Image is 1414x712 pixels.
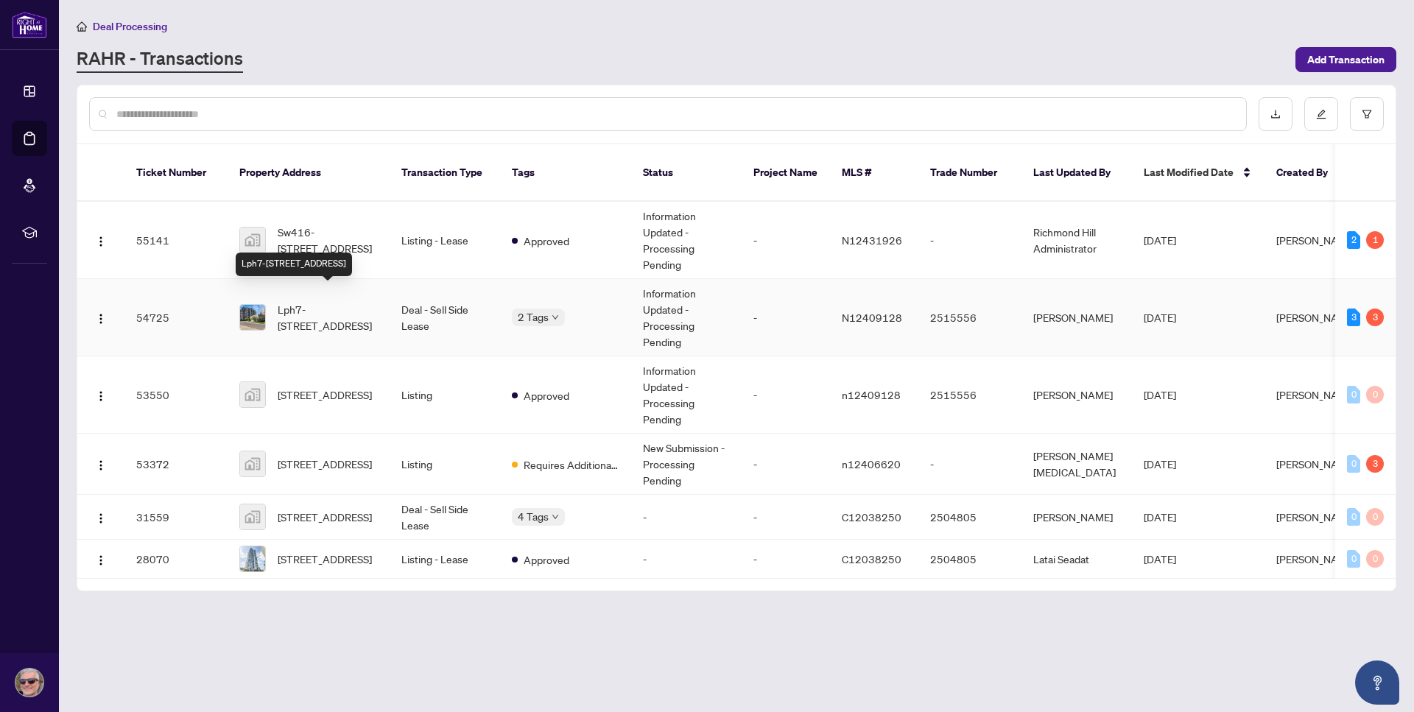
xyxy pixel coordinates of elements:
td: Latai Seadat [1021,540,1132,579]
td: Information Updated - Processing Pending [631,279,742,356]
span: n12409128 [842,388,901,401]
div: 0 [1347,550,1360,568]
span: Sw416-[STREET_ADDRESS] [278,224,378,256]
td: - [631,495,742,540]
span: [STREET_ADDRESS] [278,551,372,567]
span: download [1270,109,1281,119]
img: Profile Icon [15,669,43,697]
div: 0 [1347,455,1360,473]
div: 3 [1366,455,1384,473]
span: [PERSON_NAME] [1276,233,1356,247]
img: logo [12,11,47,38]
td: - [742,434,830,495]
td: 54725 [124,279,228,356]
td: [PERSON_NAME] [1021,279,1132,356]
td: New Submission - Processing Pending [631,434,742,495]
img: thumbnail-img [240,451,265,476]
th: Last Modified Date [1132,144,1264,202]
img: Logo [95,554,107,566]
td: 2515556 [918,279,1021,356]
span: edit [1316,109,1326,119]
div: 3 [1347,309,1360,326]
span: [DATE] [1144,388,1176,401]
button: Logo [89,383,113,406]
img: thumbnail-img [240,504,265,529]
span: 2 Tags [518,309,549,325]
span: [DATE] [1144,510,1176,524]
td: [PERSON_NAME] [1021,356,1132,434]
td: [PERSON_NAME] [1021,495,1132,540]
th: Ticket Number [124,144,228,202]
th: Status [631,144,742,202]
th: Tags [500,144,631,202]
td: 53550 [124,356,228,434]
span: Lph7-[STREET_ADDRESS] [278,301,378,334]
span: [PERSON_NAME] [1276,457,1356,470]
span: Requires Additional Docs [524,457,619,473]
span: Deal Processing [93,20,167,33]
td: - [742,540,830,579]
span: [PERSON_NAME] [1276,388,1356,401]
span: Approved [524,387,569,403]
td: Richmond Hill Administrator [1021,202,1132,279]
td: 2504805 [918,540,1021,579]
th: Trade Number [918,144,1021,202]
span: Approved [524,551,569,568]
th: Property Address [228,144,390,202]
td: Deal - Sell Side Lease [390,279,500,356]
td: Deal - Sell Side Lease [390,495,500,540]
span: down [552,513,559,521]
td: 31559 [124,495,228,540]
td: - [742,495,830,540]
td: - [742,356,830,434]
th: Created By [1264,144,1353,202]
img: thumbnail-img [240,546,265,571]
img: Logo [95,236,107,247]
button: Logo [89,228,113,252]
span: Approved [524,233,569,249]
img: thumbnail-img [240,228,265,253]
div: 0 [1366,386,1384,403]
span: down [552,314,559,321]
div: 0 [1366,508,1384,526]
div: 0 [1347,508,1360,526]
span: home [77,21,87,32]
span: [STREET_ADDRESS] [278,387,372,403]
td: Listing [390,356,500,434]
span: n12406620 [842,457,901,470]
td: - [742,202,830,279]
div: Lph7-[STREET_ADDRESS] [236,253,352,276]
span: Last Modified Date [1144,164,1234,180]
img: Logo [95,459,107,471]
th: Last Updated By [1021,144,1132,202]
button: download [1259,97,1292,131]
button: filter [1350,97,1384,131]
div: 0 [1347,386,1360,403]
span: [PERSON_NAME] [1276,510,1356,524]
div: 1 [1366,231,1384,249]
td: - [742,279,830,356]
td: 28070 [124,540,228,579]
span: C12038250 [842,552,901,565]
span: [DATE] [1144,311,1176,324]
button: Logo [89,505,113,529]
span: Add Transaction [1307,48,1385,71]
span: [DATE] [1144,233,1176,247]
img: Logo [95,390,107,402]
span: [STREET_ADDRESS] [278,456,372,472]
span: [STREET_ADDRESS] [278,509,372,525]
button: Logo [89,547,113,571]
button: Logo [89,306,113,329]
td: - [918,202,1021,279]
button: Add Transaction [1295,47,1396,72]
td: Listing [390,434,500,495]
button: edit [1304,97,1338,131]
span: C12038250 [842,510,901,524]
td: 55141 [124,202,228,279]
img: Logo [95,313,107,325]
span: [PERSON_NAME] [1276,311,1356,324]
td: - [631,540,742,579]
img: thumbnail-img [240,305,265,330]
span: N12431926 [842,233,902,247]
span: [PERSON_NAME] [1276,552,1356,565]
